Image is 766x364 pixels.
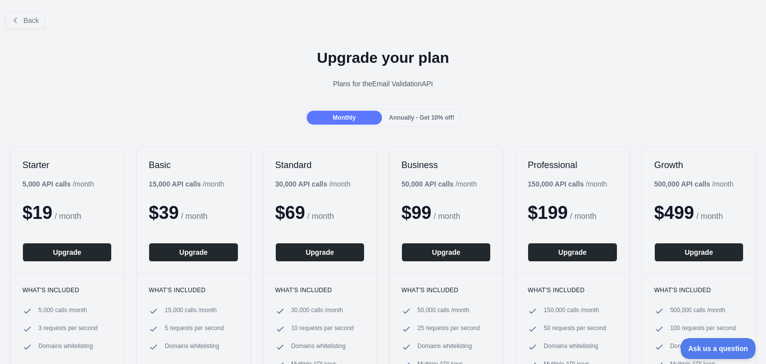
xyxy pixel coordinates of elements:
[654,180,710,188] b: 500,000 API calls
[528,159,617,171] h2: Professional
[401,180,454,188] b: 50,000 API calls
[401,202,431,223] span: $ 99
[275,159,365,171] h2: Standard
[654,179,734,189] div: / month
[275,202,305,223] span: $ 69
[681,338,756,359] iframe: Toggle Customer Support
[401,159,491,171] h2: Business
[275,180,328,188] b: 30,000 API calls
[528,179,607,189] div: / month
[528,202,568,223] span: $ 199
[275,179,351,189] div: / month
[528,180,583,188] b: 150,000 API calls
[654,202,694,223] span: $ 499
[654,159,744,171] h2: Growth
[401,179,477,189] div: / month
